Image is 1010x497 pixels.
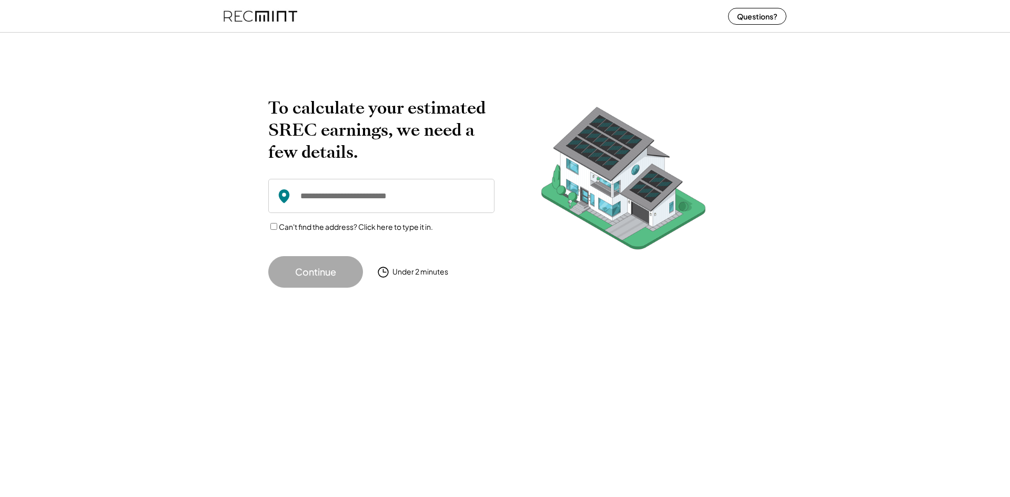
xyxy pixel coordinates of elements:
[521,97,726,266] img: RecMintArtboard%207.png
[279,222,433,231] label: Can't find the address? Click here to type it in.
[268,256,363,288] button: Continue
[268,97,494,163] h2: To calculate your estimated SREC earnings, we need a few details.
[224,2,297,30] img: recmint-logotype%403x%20%281%29.jpeg
[728,8,786,25] button: Questions?
[392,267,448,277] div: Under 2 minutes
